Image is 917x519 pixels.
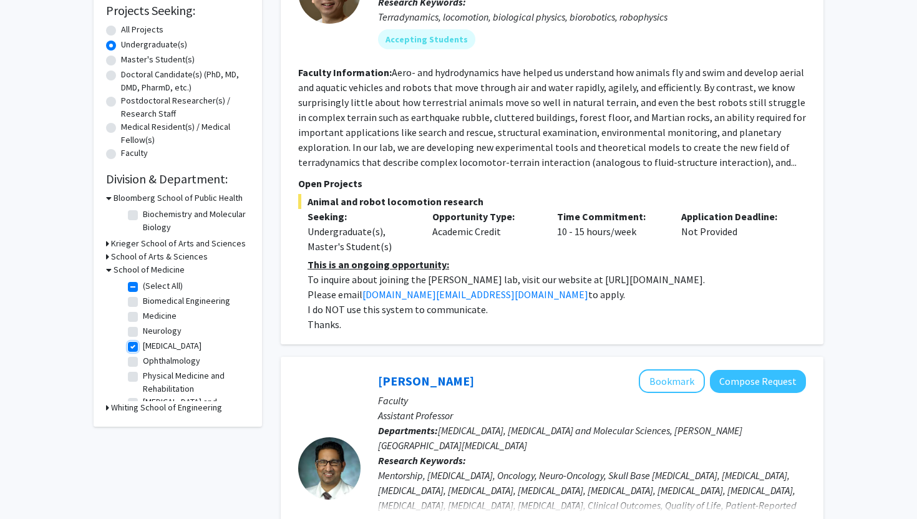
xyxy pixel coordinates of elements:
p: Time Commitment: [557,209,663,224]
p: Please email to apply. [308,287,806,302]
p: Open Projects [298,176,806,191]
u: This is an ongoing opportunity: [308,258,449,271]
p: I do NOT use this system to communicate. [308,302,806,317]
div: Academic Credit [423,209,548,254]
p: Seeking: [308,209,414,224]
h3: Krieger School of Arts and Sciences [111,237,246,250]
h2: Division & Department: [106,172,250,187]
button: Add Raj Mukherjee to Bookmarks [639,369,705,393]
mat-chip: Accepting Students [378,29,475,49]
label: Physical Medicine and Rehabilitation [143,369,246,395]
div: Terradynamics, locomotion, biological physics, biorobotics, robophysics [378,9,806,24]
span: [MEDICAL_DATA], [MEDICAL_DATA] and Molecular Sciences, [PERSON_NAME][GEOGRAPHIC_DATA][MEDICAL_DATA] [378,424,742,452]
label: Medical Resident(s) / Medical Fellow(s) [121,120,250,147]
label: [MEDICAL_DATA] and Molecular Sciences [143,395,246,422]
label: Master's Student(s) [121,53,195,66]
p: Application Deadline: [681,209,787,224]
p: To inquire about joining the [PERSON_NAME] lab, visit our website at [URL][DOMAIN_NAME]. [308,272,806,287]
b: Research Keywords: [378,454,466,467]
a: [DOMAIN_NAME][EMAIL_ADDRESS][DOMAIN_NAME] [362,288,588,301]
label: Medicine [143,309,177,323]
fg-read-more: Aero- and hydrodynamics have helped us understand how animals fly and swim and develop aerial and... [298,66,806,168]
label: Undergraduate(s) [121,38,187,51]
h2: Projects Seeking: [106,3,250,18]
label: Biomedical Engineering [143,294,230,308]
label: Ophthalmology [143,354,200,367]
h3: School of Medicine [114,263,185,276]
p: Thanks. [308,317,806,332]
div: 10 - 15 hours/week [548,209,672,254]
p: Faculty [378,393,806,408]
label: Neurology [143,324,182,337]
label: Postdoctoral Researcher(s) / Research Staff [121,94,250,120]
label: Biochemistry and Molecular Biology [143,208,246,234]
div: Undergraduate(s), Master's Student(s) [308,224,414,254]
h3: School of Arts & Sciences [111,250,208,263]
p: Assistant Professor [378,408,806,423]
label: (Select All) [143,279,183,293]
iframe: Chat [9,463,53,510]
div: Not Provided [672,209,797,254]
h3: Whiting School of Engineering [111,401,222,414]
p: Opportunity Type: [432,209,538,224]
b: Departments: [378,424,438,437]
button: Compose Request to Raj Mukherjee [710,370,806,393]
h3: Bloomberg School of Public Health [114,192,243,205]
label: Faculty [121,147,148,160]
label: All Projects [121,23,163,36]
a: [PERSON_NAME] [378,373,474,389]
b: Faculty Information: [298,66,392,79]
label: Doctoral Candidate(s) (PhD, MD, DMD, PharmD, etc.) [121,68,250,94]
span: Animal and robot locomotion research [298,194,806,209]
label: [MEDICAL_DATA] [143,339,201,352]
